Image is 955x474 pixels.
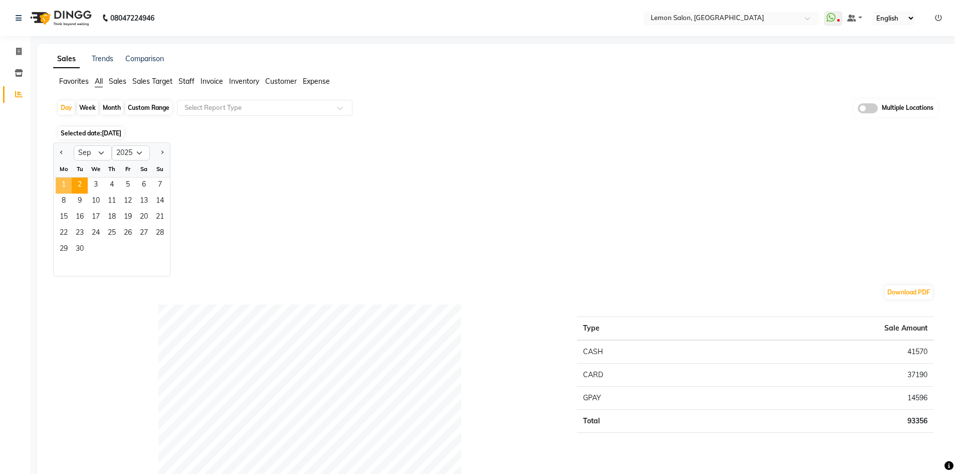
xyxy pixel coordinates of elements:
div: Wednesday, September 17, 2025 [88,210,104,226]
td: CARD [577,363,708,386]
a: Sales [53,50,80,68]
span: Multiple Locations [882,103,933,113]
div: Saturday, September 6, 2025 [136,178,152,194]
button: Previous month [58,145,66,161]
div: Wednesday, September 10, 2025 [88,194,104,210]
span: 6 [136,178,152,194]
div: Saturday, September 13, 2025 [136,194,152,210]
div: Friday, September 12, 2025 [120,194,136,210]
span: 7 [152,178,168,194]
div: Thursday, September 11, 2025 [104,194,120,210]
select: Select year [112,145,150,161]
span: Staff [178,77,195,86]
span: 29 [56,242,72,258]
span: 16 [72,210,88,226]
span: 20 [136,210,152,226]
div: Sunday, September 28, 2025 [152,226,168,242]
span: 15 [56,210,72,226]
div: Monday, September 1, 2025 [56,178,72,194]
div: Saturday, September 27, 2025 [136,226,152,242]
span: 8 [56,194,72,210]
span: 30 [72,242,88,258]
span: 18 [104,210,120,226]
div: Tu [72,161,88,177]
span: 3 [88,178,104,194]
td: 37190 [708,363,933,386]
div: Thursday, September 4, 2025 [104,178,120,194]
td: GPAY [577,386,708,409]
span: Inventory [229,77,259,86]
span: Sales [109,77,126,86]
th: Sale Amount [708,317,933,340]
select: Select month [74,145,112,161]
div: Wednesday, September 3, 2025 [88,178,104,194]
span: 23 [72,226,88,242]
div: Tuesday, September 2, 2025 [72,178,88,194]
div: Custom Range [125,101,172,115]
button: Next month [158,145,166,161]
span: 9 [72,194,88,210]
span: 2 [72,178,88,194]
div: Saturday, September 20, 2025 [136,210,152,226]
div: Thursday, September 18, 2025 [104,210,120,226]
span: 1 [56,178,72,194]
div: Th [104,161,120,177]
span: All [95,77,103,86]
span: 25 [104,226,120,242]
b: 08047224946 [110,4,154,32]
td: 41570 [708,340,933,364]
span: Customer [265,77,297,86]
span: 19 [120,210,136,226]
img: logo [26,4,94,32]
div: Friday, September 19, 2025 [120,210,136,226]
div: Monday, September 29, 2025 [56,242,72,258]
span: 27 [136,226,152,242]
a: Trends [92,54,113,63]
td: CASH [577,340,708,364]
span: Sales Target [132,77,172,86]
span: 11 [104,194,120,210]
div: Tuesday, September 16, 2025 [72,210,88,226]
div: We [88,161,104,177]
div: Sunday, September 7, 2025 [152,178,168,194]
div: Monday, September 22, 2025 [56,226,72,242]
div: Friday, September 26, 2025 [120,226,136,242]
span: 24 [88,226,104,242]
div: Fr [120,161,136,177]
div: Monday, September 15, 2025 [56,210,72,226]
div: Mo [56,161,72,177]
td: 14596 [708,386,933,409]
div: Wednesday, September 24, 2025 [88,226,104,242]
span: Expense [303,77,330,86]
div: Thursday, September 25, 2025 [104,226,120,242]
span: 12 [120,194,136,210]
div: Day [58,101,75,115]
span: 26 [120,226,136,242]
a: Comparison [125,54,164,63]
td: Total [577,409,708,432]
span: 28 [152,226,168,242]
span: Favorites [59,77,89,86]
div: Sunday, September 21, 2025 [152,210,168,226]
div: Monday, September 8, 2025 [56,194,72,210]
span: Selected date: [58,127,124,139]
span: 4 [104,178,120,194]
div: Tuesday, September 9, 2025 [72,194,88,210]
div: Tuesday, September 23, 2025 [72,226,88,242]
div: Su [152,161,168,177]
span: 5 [120,178,136,194]
span: 10 [88,194,104,210]
span: 22 [56,226,72,242]
td: 93356 [708,409,933,432]
span: Invoice [201,77,223,86]
div: Week [77,101,98,115]
span: [DATE] [102,129,121,137]
div: Sa [136,161,152,177]
div: Month [100,101,123,115]
span: 13 [136,194,152,210]
div: Friday, September 5, 2025 [120,178,136,194]
div: Sunday, September 14, 2025 [152,194,168,210]
div: Tuesday, September 30, 2025 [72,242,88,258]
span: 17 [88,210,104,226]
button: Download PDF [885,285,932,299]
